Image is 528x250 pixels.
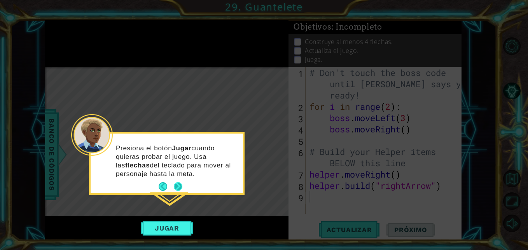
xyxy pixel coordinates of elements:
button: Next [174,182,182,191]
strong: Jugar [172,144,191,152]
strong: flechas [125,162,150,169]
p: Presiona el botón cuando quieras probar el juego. Usa las del teclado para mover al personaje has... [116,144,238,178]
button: Jugar [141,221,193,236]
button: Back [159,182,174,191]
